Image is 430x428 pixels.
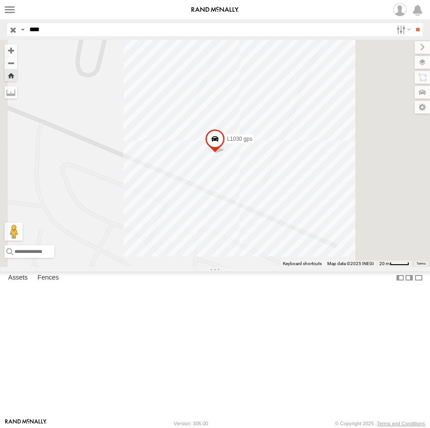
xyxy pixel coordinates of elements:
a: Terms [416,262,426,265]
button: Keyboard shortcuts [283,261,322,267]
span: L1030 gps [227,135,252,142]
button: Zoom out [5,57,17,69]
label: Fences [33,272,63,285]
div: © Copyright 2025 - [335,421,425,426]
button: Map Scale: 20 m per 39 pixels [377,261,412,267]
button: Zoom in [5,44,17,57]
label: Map Settings [415,101,430,114]
img: rand-logo.svg [191,7,239,13]
label: Search Filter Options [393,23,412,36]
span: 20 m [379,261,390,266]
a: Terms and Conditions [377,421,425,426]
label: Measure [5,86,17,99]
label: Assets [4,272,32,285]
span: Map data ©2025 INEGI [327,261,374,266]
button: Zoom Home [5,69,17,81]
label: Dock Summary Table to the Left [396,271,405,285]
a: Visit our Website [5,419,47,428]
label: Dock Summary Table to the Right [405,271,414,285]
button: Drag Pegman onto the map to open Street View [5,223,23,241]
label: Hide Summary Table [414,271,423,285]
label: Search Query [19,23,26,36]
div: Version: 306.00 [174,421,208,426]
